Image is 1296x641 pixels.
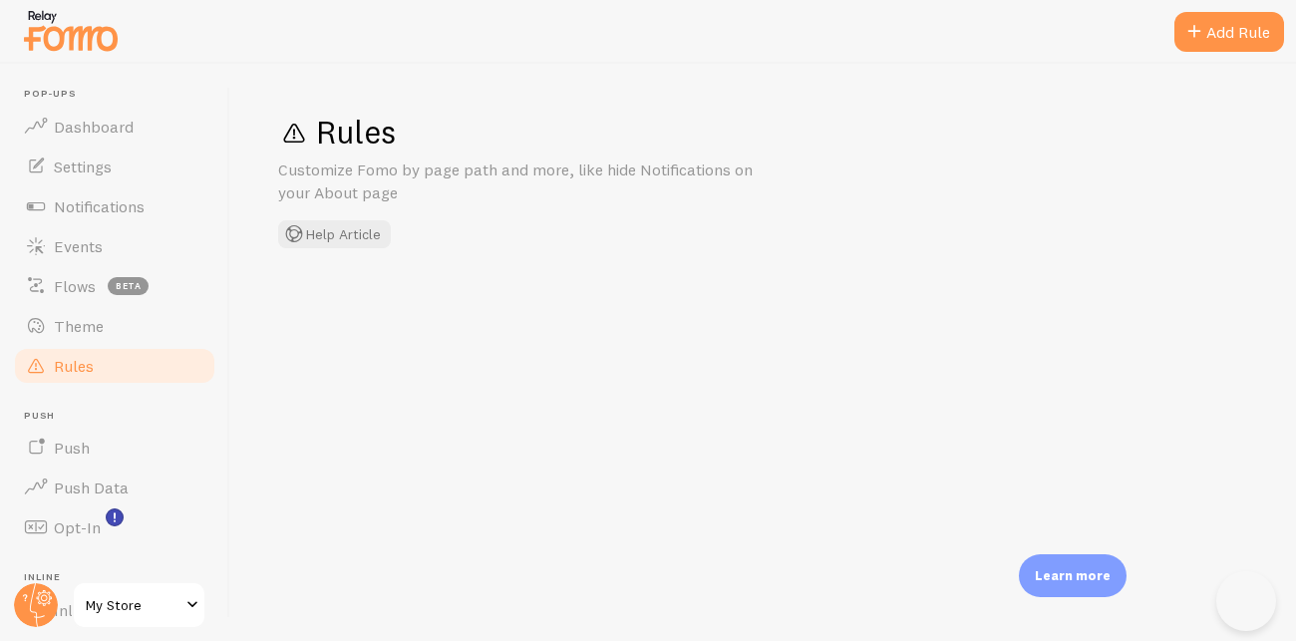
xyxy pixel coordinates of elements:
[278,220,391,248] button: Help Article
[54,196,145,216] span: Notifications
[12,428,217,468] a: Push
[12,266,217,306] a: Flows beta
[1216,571,1276,631] iframe: Help Scout Beacon - Open
[54,316,104,336] span: Theme
[54,517,101,537] span: Opt-In
[54,438,90,458] span: Push
[12,306,217,346] a: Theme
[108,277,149,295] span: beta
[54,356,94,376] span: Rules
[278,159,757,204] p: Customize Fomo by page path and more, like hide Notifications on your About page
[72,581,206,629] a: My Store
[1035,566,1111,585] p: Learn more
[12,507,217,547] a: Opt-In
[24,571,217,584] span: Inline
[278,112,1248,153] h1: Rules
[54,117,134,137] span: Dashboard
[1019,554,1127,597] div: Learn more
[24,88,217,101] span: Pop-ups
[86,593,180,617] span: My Store
[12,147,217,186] a: Settings
[54,276,96,296] span: Flows
[106,508,124,526] svg: <p>Watch New Feature Tutorials!</p>
[12,107,217,147] a: Dashboard
[12,186,217,226] a: Notifications
[54,236,103,256] span: Events
[24,410,217,423] span: Push
[12,226,217,266] a: Events
[21,5,121,56] img: fomo-relay-logo-orange.svg
[54,478,129,497] span: Push Data
[54,157,112,176] span: Settings
[12,468,217,507] a: Push Data
[12,346,217,386] a: Rules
